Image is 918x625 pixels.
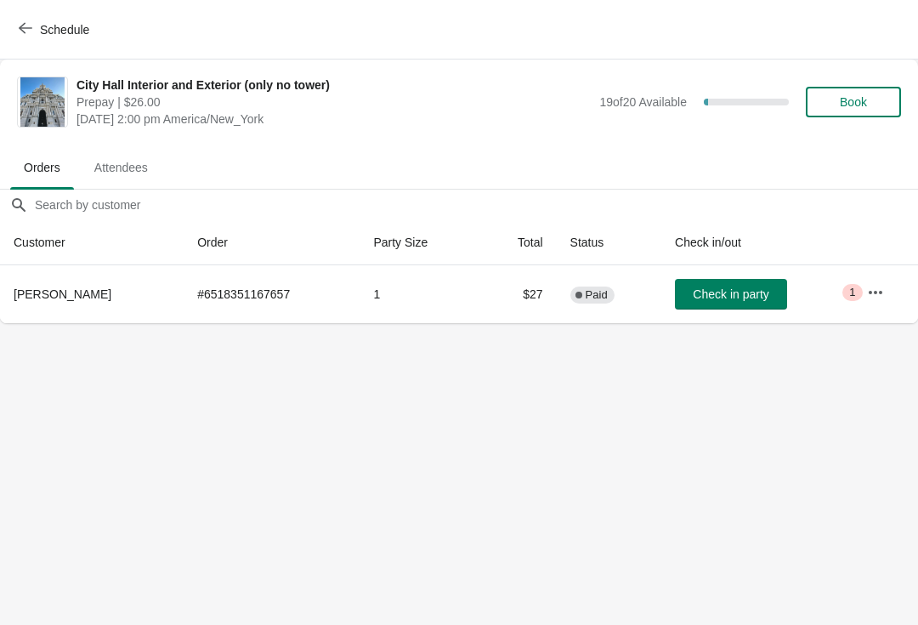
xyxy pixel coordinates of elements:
[557,220,661,265] th: Status
[360,265,479,323] td: 1
[184,220,360,265] th: Order
[849,286,855,299] span: 1
[840,95,867,109] span: Book
[675,279,787,310] button: Check in party
[20,77,65,127] img: City Hall Interior and Exterior (only no tower)
[10,152,74,183] span: Orders
[599,95,687,109] span: 19 of 20 Available
[360,220,479,265] th: Party Size
[34,190,918,220] input: Search by customer
[693,287,768,301] span: Check in party
[76,111,591,128] span: [DATE] 2:00 pm America/New_York
[40,23,89,37] span: Schedule
[479,265,556,323] td: $27
[806,87,901,117] button: Book
[81,152,161,183] span: Attendees
[76,77,591,94] span: City Hall Interior and Exterior (only no tower)
[8,14,103,45] button: Schedule
[661,220,853,265] th: Check in/out
[184,265,360,323] td: # 6518351167657
[76,94,591,111] span: Prepay | $26.00
[14,287,111,301] span: [PERSON_NAME]
[586,288,608,302] span: Paid
[479,220,556,265] th: Total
